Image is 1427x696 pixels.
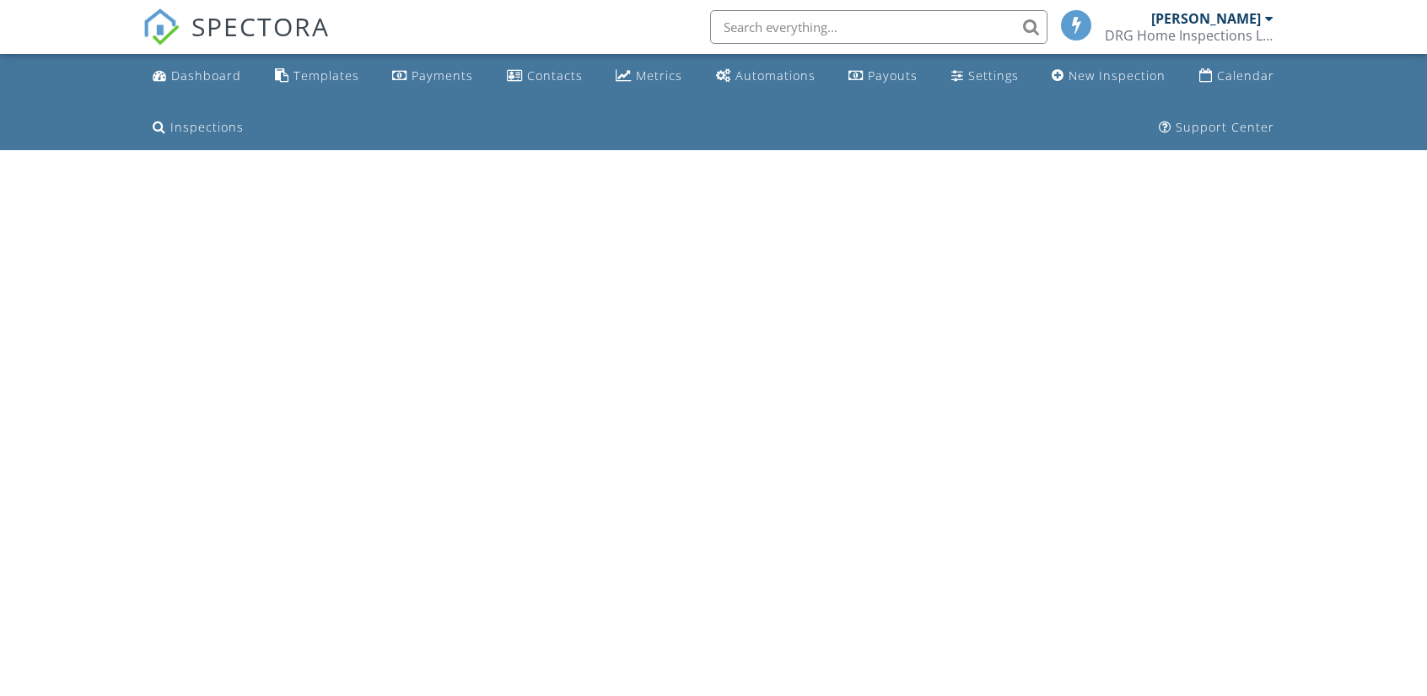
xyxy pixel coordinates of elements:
a: Templates [268,61,366,92]
div: DRG Home Inspections LLC [1105,27,1274,44]
a: Metrics [609,61,689,92]
div: Payouts [868,67,918,84]
img: The Best Home Inspection Software - Spectora [143,8,180,46]
a: Inspections [146,112,250,143]
div: Settings [968,67,1019,84]
a: Automations (Basic) [709,61,822,92]
a: Settings [945,61,1026,92]
div: [PERSON_NAME] [1151,10,1261,27]
a: Calendar [1193,61,1281,92]
a: Payouts [842,61,924,92]
div: Templates [293,67,359,84]
div: Support Center [1176,119,1274,135]
div: New Inspection [1069,67,1166,84]
a: Support Center [1152,112,1281,143]
a: Payments [385,61,480,92]
div: Contacts [527,67,583,84]
input: Search everything... [710,10,1047,44]
span: SPECTORA [191,8,330,44]
div: Inspections [170,119,244,135]
a: Dashboard [146,61,248,92]
div: Metrics [636,67,682,84]
a: Contacts [500,61,590,92]
div: Dashboard [171,67,241,84]
div: Calendar [1217,67,1274,84]
div: Payments [412,67,473,84]
div: Automations [735,67,816,84]
a: SPECTORA [143,23,330,58]
a: New Inspection [1045,61,1172,92]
